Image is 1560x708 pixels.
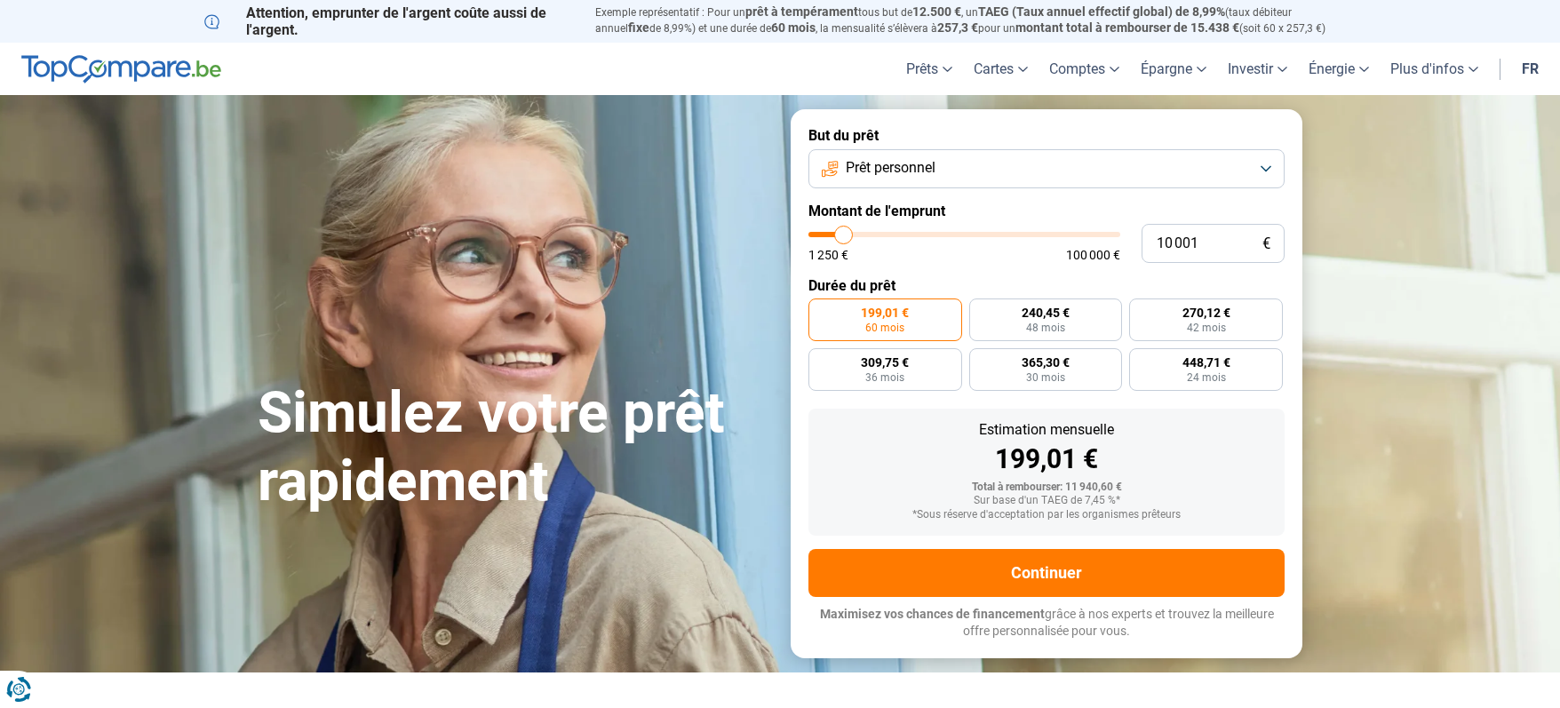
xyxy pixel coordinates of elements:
[1066,249,1120,261] span: 100 000 €
[861,356,909,369] span: 309,75 €
[1187,372,1226,383] span: 24 mois
[1217,43,1298,95] a: Investir
[21,55,221,84] img: TopCompare
[628,20,649,35] span: fixe
[1511,43,1549,95] a: fr
[1187,322,1226,333] span: 42 mois
[745,4,858,19] span: prêt à tempérament
[808,203,1285,219] label: Montant de l'emprunt
[1182,306,1230,319] span: 270,12 €
[808,249,848,261] span: 1 250 €
[823,446,1270,473] div: 199,01 €
[1039,43,1130,95] a: Comptes
[963,43,1039,95] a: Cartes
[846,158,935,178] span: Prêt personnel
[808,277,1285,294] label: Durée du prêt
[808,149,1285,188] button: Prêt personnel
[595,4,1356,36] p: Exemple représentatif : Pour un tous but de , un (taux débiteur annuel de 8,99%) et une durée de ...
[823,495,1270,507] div: Sur base d'un TAEG de 7,45 %*
[1380,43,1489,95] a: Plus d'infos
[808,127,1285,144] label: But du prêt
[1015,20,1239,35] span: montant total à rembourser de 15.438 €
[1026,322,1065,333] span: 48 mois
[978,4,1225,19] span: TAEG (Taux annuel effectif global) de 8,99%
[204,4,574,38] p: Attention, emprunter de l'argent coûte aussi de l'argent.
[912,4,961,19] span: 12.500 €
[808,549,1285,597] button: Continuer
[820,607,1045,621] span: Maximisez vos chances de financement
[1182,356,1230,369] span: 448,71 €
[861,306,909,319] span: 199,01 €
[1022,306,1070,319] span: 240,45 €
[823,509,1270,521] div: *Sous réserve d'acceptation par les organismes prêteurs
[865,322,904,333] span: 60 mois
[895,43,963,95] a: Prêts
[1130,43,1217,95] a: Épargne
[823,481,1270,494] div: Total à rembourser: 11 940,60 €
[937,20,978,35] span: 257,3 €
[1026,372,1065,383] span: 30 mois
[1022,356,1070,369] span: 365,30 €
[1262,236,1270,251] span: €
[865,372,904,383] span: 36 mois
[1298,43,1380,95] a: Énergie
[808,606,1285,640] p: grâce à nos experts et trouvez la meilleure offre personnalisée pour vous.
[823,423,1270,437] div: Estimation mensuelle
[771,20,816,35] span: 60 mois
[258,379,769,516] h1: Simulez votre prêt rapidement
